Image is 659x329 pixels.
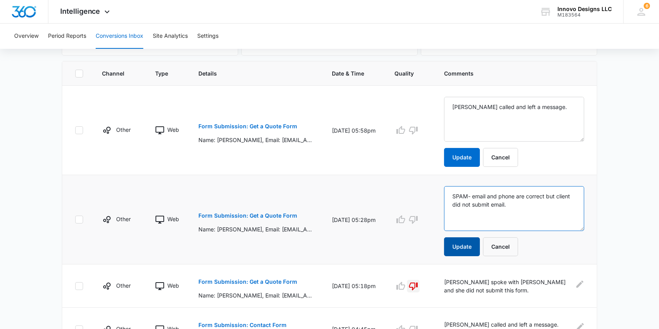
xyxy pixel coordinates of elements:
td: [DATE] 05:58pm [322,86,385,175]
button: Period Reports [48,24,86,49]
button: Edit Comments [575,278,584,290]
button: Update [444,148,480,167]
textarea: [PERSON_NAME] called and left a message. [444,97,584,142]
p: Web [167,281,179,290]
p: Form Submission: Get a Quote Form [198,213,297,218]
td: [DATE] 05:28pm [322,175,385,264]
p: Other [116,126,131,134]
p: Other [116,215,131,223]
button: Update [444,237,480,256]
p: Other [116,281,131,290]
p: [PERSON_NAME] spoke with [PERSON_NAME] and she did not submit this form. [444,278,570,294]
span: Channel [102,69,125,78]
button: Site Analytics [153,24,188,49]
p: Form Submission: Contact Form [198,322,287,328]
p: Form Submission: Get a Quote Form [198,124,297,129]
span: Details [198,69,302,78]
p: Web [167,215,179,223]
span: Intelligence [60,7,100,15]
p: Web [167,126,179,134]
span: Quality [394,69,414,78]
button: Form Submission: Get a Quote Form [198,117,297,136]
div: account name [557,6,612,12]
button: Form Submission: Get a Quote Form [198,206,297,225]
span: Type [155,69,168,78]
button: Cancel [483,148,518,167]
p: Name: [PERSON_NAME], Email: [EMAIL_ADDRESS][DOMAIN_NAME], Phone: [PHONE_NUMBER], Which service ar... [198,291,313,299]
button: Settings [197,24,218,49]
span: Date & Time [332,69,364,78]
button: Overview [14,24,39,49]
td: [DATE] 05:18pm [322,264,385,308]
button: Form Submission: Get a Quote Form [198,272,297,291]
button: Conversions Inbox [96,24,143,49]
textarea: SPAM- email and phone are correct but client did not submit email. [444,186,584,231]
div: notifications count [644,3,650,9]
span: Comments [444,69,573,78]
span: 6 [644,3,650,9]
p: Form Submission: Get a Quote Form [198,279,297,285]
p: Name: [PERSON_NAME], Email: [EMAIL_ADDRESS][DOMAIN_NAME], Phone: [PHONE_NUMBER], Which service ar... [198,225,313,233]
button: Cancel [483,237,518,256]
p: Name: [PERSON_NAME], Email: [EMAIL_ADDRESS][DOMAIN_NAME], Phone: [PHONE_NUMBER], Which service ar... [198,136,313,144]
div: account id [557,12,612,18]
